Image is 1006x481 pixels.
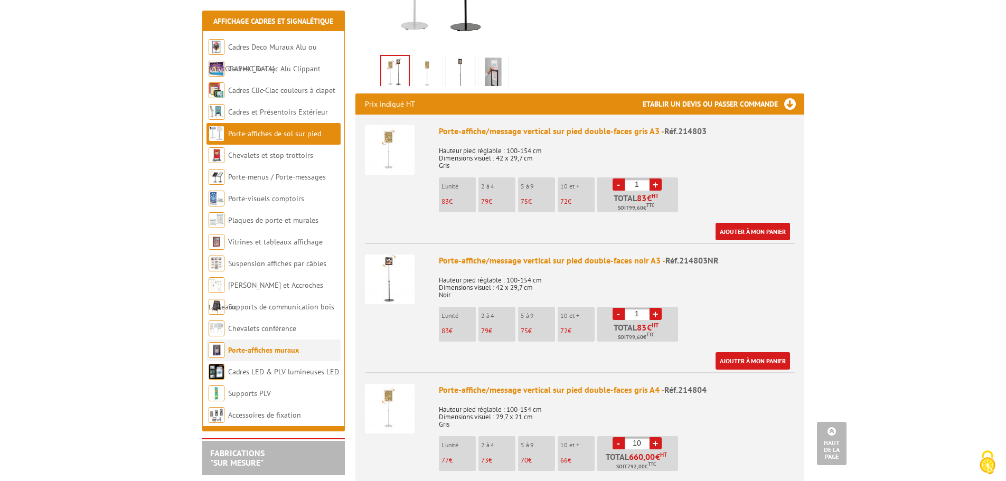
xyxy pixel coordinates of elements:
span: Soit € [618,204,654,212]
p: € [481,198,515,205]
img: 214803_porte_affiches_messages_sur_pieds_a4_a3_double_faces.jpg [381,56,409,89]
p: Total [600,323,678,342]
img: porte_affiches_messages_sur_pieds_a4_a3_double_faces_economiques_noir_2.png [481,57,506,90]
span: 79 [481,326,488,335]
span: 99,60 [629,333,643,342]
a: Porte-affiches de sol sur pied [228,129,321,138]
img: Chevalets conférence [209,320,224,336]
p: € [521,457,555,464]
img: Chevalets et stop trottoirs [209,147,224,163]
p: € [441,327,476,335]
p: € [560,327,595,335]
sup: TTC [646,332,654,337]
a: Haut de la page [817,422,847,465]
img: Cadres Clic-Clac couleurs à clapet [209,82,224,98]
div: Porte-affiche/message vertical sur pied double-faces gris A4 - [439,384,795,396]
sup: TTC [646,202,654,208]
a: Plaques de porte et murales [228,215,318,225]
p: 10 et + [560,183,595,190]
img: Vitrines et tableaux affichage [209,234,224,250]
img: Porte-affiches muraux [209,342,224,358]
sup: HT [652,192,659,200]
p: Total [600,452,678,471]
div: Porte-affiche/message vertical sur pied double-faces noir A3 - [439,254,795,267]
span: 75 [521,197,528,206]
p: € [441,457,476,464]
span: 83 [637,323,647,332]
span: 792,00 [627,463,645,471]
a: Supports PLV [228,389,271,398]
img: Porte-affiche/message vertical sur pied double-faces noir A3 [365,254,415,304]
a: Vitrines et tableaux affichage [228,237,323,247]
a: Porte-visuels comptoirs [228,194,304,203]
span: 72 [560,197,568,206]
img: Supports PLV [209,385,224,401]
p: 2 à 4 [481,441,515,449]
p: L'unité [441,441,476,449]
span: 75 [521,326,528,335]
span: 79 [481,197,488,206]
span: 83 [441,197,449,206]
a: Cadres Deco Muraux Alu ou [GEOGRAPHIC_DATA] [209,42,317,73]
a: Cadres Clic-Clac couleurs à clapet [228,86,335,95]
a: - [613,178,625,191]
p: € [560,198,595,205]
p: € [441,198,476,205]
img: porte_affiches_messages_sur_pieds_a4_a3_double_faces_economiques_noir.png [448,57,473,90]
span: Réf.214803NR [665,255,719,266]
a: Suspension affiches par câbles [228,259,326,268]
p: € [560,457,595,464]
img: Porte-affiche/message vertical sur pied double-faces gris A3 [365,125,415,175]
p: € [481,327,515,335]
img: Cookies (fenêtre modale) [974,449,1001,476]
a: Porte-menus / Porte-messages [228,172,326,182]
img: Plaques de porte et murales [209,212,224,228]
span: € [647,323,652,332]
img: Cadres LED & PLV lumineuses LED [209,364,224,380]
p: € [481,457,515,464]
p: 10 et + [560,441,595,449]
a: Supports de communication bois [228,302,334,312]
sup: HT [652,322,659,329]
h3: Etablir un devis ou passer commande [643,93,804,115]
span: 660,00 [629,452,655,461]
sup: TTC [648,461,656,467]
sup: HT [660,451,667,458]
a: - [613,308,625,320]
div: Porte-affiche/message vertical sur pied double-faces gris A3 - [439,125,795,137]
a: [PERSON_NAME] et Accroches tableaux [209,280,323,312]
p: Hauteur pied réglable : 100-154 cm Dimensions visuel : 29,7 x 21 cm Gris [439,399,795,428]
p: Hauteur pied réglable : 100-154 cm Dimensions visuel : 42 x 29,7 cm Gris [439,140,795,169]
span: € [655,452,660,461]
p: Hauteur pied réglable : 100-154 cm Dimensions visuel : 42 x 29,7 cm Noir [439,269,795,299]
img: Porte-menus / Porte-messages [209,169,224,185]
img: Accessoires de fixation [209,407,224,423]
a: Cadres et Présentoirs Extérieur [228,107,328,117]
a: + [650,308,662,320]
p: 5 à 9 [521,441,555,449]
img: Porte-affiches de sol sur pied [209,126,224,142]
span: 83 [441,326,449,335]
a: - [613,437,625,449]
a: Chevalets conférence [228,324,296,333]
p: € [521,327,555,335]
span: Soit € [618,333,654,342]
p: L'unité [441,312,476,319]
p: € [521,198,555,205]
img: Suspension affiches par câbles [209,256,224,271]
img: Porte-affiche/message vertical sur pied double-faces gris A4 [365,384,415,433]
a: Accessoires de fixation [228,410,301,420]
span: Réf.214803 [664,126,707,136]
p: 5 à 9 [521,183,555,190]
a: Chevalets et stop trottoirs [228,150,313,160]
a: Ajouter à mon panier [716,223,790,240]
a: FABRICATIONS"Sur Mesure" [210,448,265,468]
a: Cadres LED & PLV lumineuses LED [228,367,339,376]
a: + [650,178,662,191]
p: L'unité [441,183,476,190]
span: 66 [560,456,568,465]
a: + [650,437,662,449]
p: 2 à 4 [481,312,515,319]
span: 70 [521,456,528,465]
span: 83 [637,194,647,202]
